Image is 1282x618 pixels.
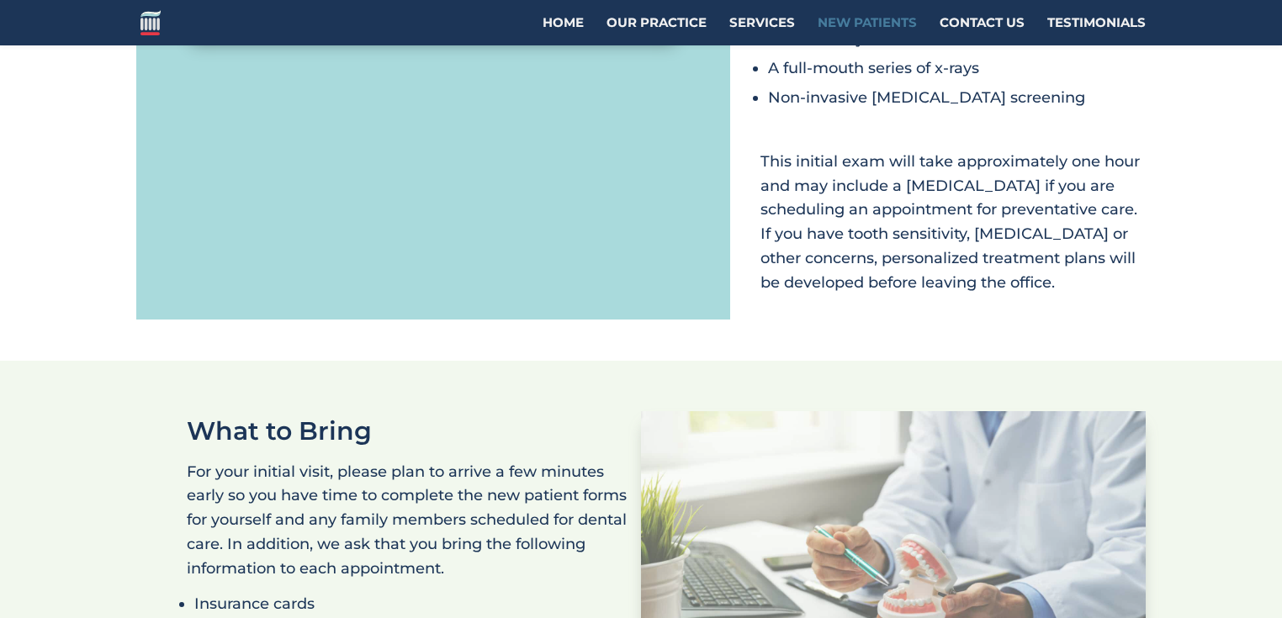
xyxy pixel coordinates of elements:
a: Contact Us [940,17,1025,45]
img: Aderman Family Dentistry [140,10,161,34]
li: A full-mouth series of x-rays [768,61,1146,90]
li: Non-invasive [MEDICAL_DATA] screening [768,90,1146,119]
h2: What to Bring [187,411,641,460]
a: Our Practice [607,17,707,45]
a: Services [729,17,795,45]
a: New Patients [818,17,917,45]
p: For your initial visit, please plan to arrive a few minutes early so you have time to complete th... [187,460,641,581]
p: This initial exam will take approximately one hour and may include a [MEDICAL_DATA] if you are sc... [760,150,1146,295]
a: Home [543,17,584,45]
a: Testimonials [1047,17,1146,45]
